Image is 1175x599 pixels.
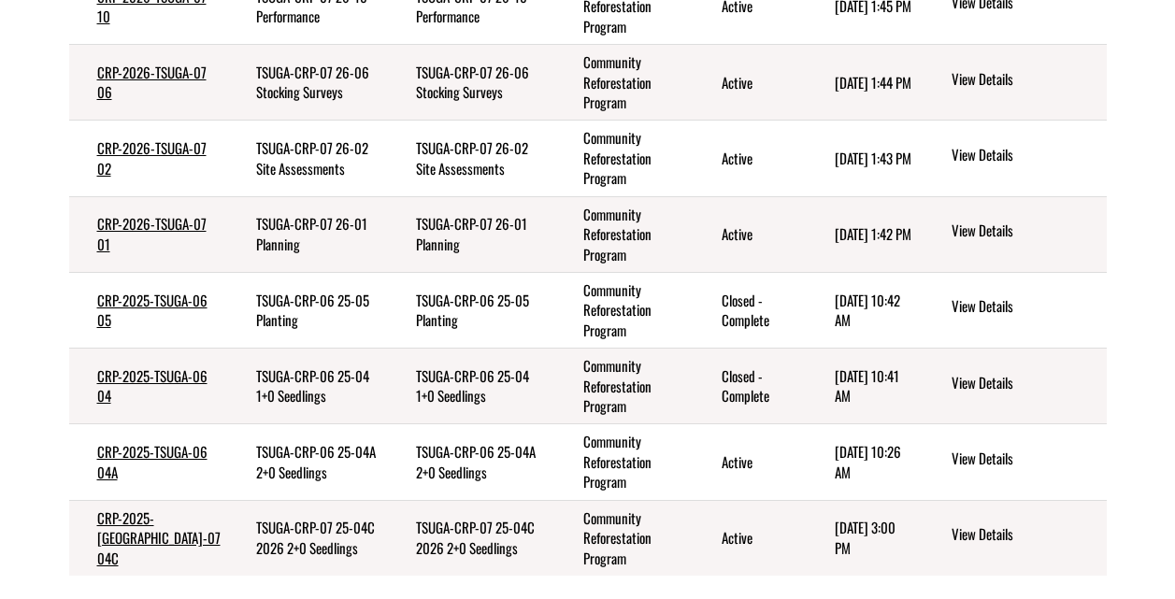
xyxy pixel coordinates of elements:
[97,441,208,481] a: CRP-2025-TSUGA-06 04A
[694,424,807,500] td: Active
[555,45,694,121] td: Community Reforestation Program
[555,121,694,196] td: Community Reforestation Program
[835,148,911,168] time: [DATE] 1:43 PM
[69,500,228,576] td: CRP-2025-TSUGA-07 04C
[952,524,1098,547] a: View details
[807,349,922,424] td: 8/12/2025 10:41 AM
[388,349,555,424] td: TSUGA-CRP-06 25-04 1+0 Seedlings
[388,272,555,348] td: TSUGA-CRP-06 25-05 Planting
[97,365,208,406] a: CRP-2025-TSUGA-06 04
[97,507,221,568] a: CRP-2025-[GEOGRAPHIC_DATA]-07 04C
[921,500,1106,576] td: action menu
[555,272,694,348] td: Community Reforestation Program
[921,196,1106,272] td: action menu
[807,196,922,272] td: 9/17/2025 1:42 PM
[694,349,807,424] td: Closed - Complete
[228,45,389,121] td: TSUGA-CRP-07 26-06 Stocking Surveys
[835,223,911,244] time: [DATE] 1:42 PM
[97,290,208,330] a: CRP-2025-TSUGA-06 05
[952,221,1098,243] a: View details
[69,349,228,424] td: CRP-2025-TSUGA-06 04
[921,349,1106,424] td: action menu
[835,290,900,330] time: [DATE] 10:42 AM
[694,121,807,196] td: Active
[835,517,896,557] time: [DATE] 3:00 PM
[952,296,1098,319] a: View details
[835,72,911,93] time: [DATE] 1:44 PM
[952,145,1098,167] a: View details
[69,272,228,348] td: CRP-2025-TSUGA-06 05
[921,45,1106,121] td: action menu
[835,441,901,481] time: [DATE] 10:26 AM
[97,213,207,253] a: CRP-2026-TSUGA-07 01
[952,373,1098,395] a: View details
[69,196,228,272] td: CRP-2026-TSUGA-07 01
[694,272,807,348] td: Closed - Complete
[555,500,694,576] td: Community Reforestation Program
[388,121,555,196] td: TSUGA-CRP-07 26-02 Site Assessments
[694,196,807,272] td: Active
[921,121,1106,196] td: action menu
[228,272,389,348] td: TSUGA-CRP-06 25-05 Planting
[555,424,694,500] td: Community Reforestation Program
[228,121,389,196] td: TSUGA-CRP-07 26-02 Site Assessments
[388,45,555,121] td: TSUGA-CRP-07 26-06 Stocking Surveys
[388,424,555,500] td: TSUGA-CRP-06 25-04A 2+0 Seedlings
[952,69,1098,92] a: View details
[835,365,899,406] time: [DATE] 10:41 AM
[69,45,228,121] td: CRP-2026-TSUGA-07 06
[228,424,389,500] td: TSUGA-CRP-06 25-04A 2+0 Seedlings
[555,349,694,424] td: Community Reforestation Program
[69,121,228,196] td: CRP-2026-TSUGA-07 02
[921,272,1106,348] td: action menu
[228,196,389,272] td: TSUGA-CRP-07 26-01 Planning
[97,137,207,178] a: CRP-2026-TSUGA-07 02
[555,196,694,272] td: Community Reforestation Program
[694,500,807,576] td: Active
[228,500,389,576] td: TSUGA-CRP-07 25-04C 2026 2+0 Seedlings
[97,62,207,102] a: CRP-2026-TSUGA-07 06
[388,196,555,272] td: TSUGA-CRP-07 26-01 Planning
[807,272,922,348] td: 8/12/2025 10:42 AM
[807,121,922,196] td: 9/17/2025 1:43 PM
[952,449,1098,471] a: View details
[69,424,228,500] td: CRP-2025-TSUGA-06 04A
[921,424,1106,500] td: action menu
[807,45,922,121] td: 9/17/2025 1:44 PM
[694,45,807,121] td: Active
[228,349,389,424] td: TSUGA-CRP-06 25-04 1+0 Seedlings
[807,424,922,500] td: 7/29/2025 10:26 AM
[388,500,555,576] td: TSUGA-CRP-07 25-04C 2026 2+0 Seedlings
[807,500,922,576] td: 7/25/2025 3:00 PM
